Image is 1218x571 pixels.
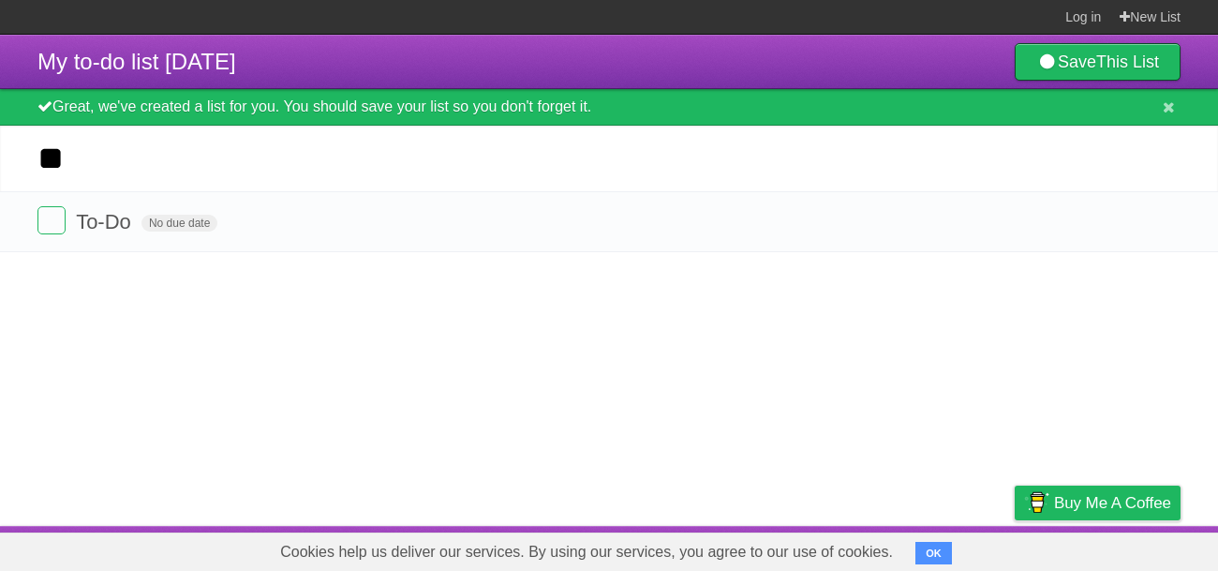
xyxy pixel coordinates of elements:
[915,542,952,564] button: OK
[765,531,805,566] a: About
[1015,43,1181,81] a: SaveThis List
[1024,487,1049,518] img: Buy me a coffee
[37,206,66,234] label: Done
[261,533,912,571] span: Cookies help us deliver our services. By using our services, you agree to our use of cookies.
[990,531,1039,566] a: Privacy
[1015,486,1181,520] a: Buy me a coffee
[927,531,968,566] a: Terms
[827,531,903,566] a: Developers
[37,49,236,74] span: My to-do list [DATE]
[141,215,217,232] span: No due date
[1054,487,1171,519] span: Buy me a coffee
[1096,53,1159,71] b: This List
[1062,531,1181,566] a: Suggest a feature
[76,210,136,233] span: To-Do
